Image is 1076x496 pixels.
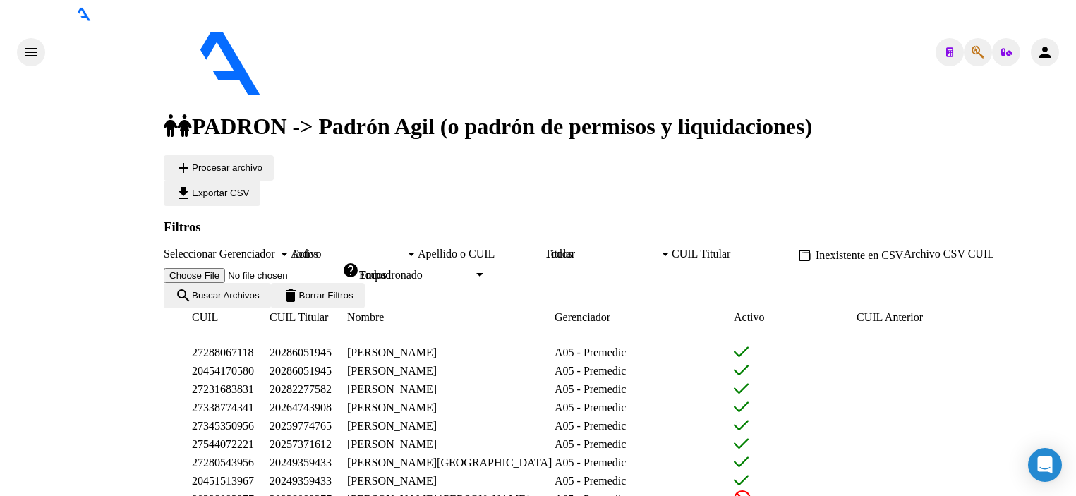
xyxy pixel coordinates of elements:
datatable-header-cell: Gerenciador [555,308,734,327]
span: 27280543956 [192,456,254,468]
span: 27338774341 [192,401,254,413]
span: 27544072221 [192,438,254,450]
span: A05 - Premedic [555,365,626,377]
span: Todos [291,248,318,260]
datatable-header-cell: Activo [734,308,857,327]
span: A05 - Premedic [555,401,626,413]
button: Procesar archivo [164,155,274,181]
span: Todos [359,269,387,281]
button: Exportar CSV [164,181,260,206]
span: Borrar Filtros [282,290,353,301]
span: PADRON -> Padrón Agil (o padrón de permisos y liquidaciones) [164,114,812,139]
span: [PERSON_NAME] [347,475,437,487]
span: 27231683831 [192,383,254,395]
mat-icon: help [342,262,359,279]
button: Borrar Filtros [271,283,365,308]
span: CUIL Anterior [857,311,923,323]
mat-icon: add [175,159,192,176]
span: Archivo CSV CUIL [903,248,994,260]
span: A05 - Premedic [555,475,626,487]
span: [PERSON_NAME] [347,420,437,432]
span: A05 - Premedic [555,420,626,432]
span: 20257371612 [270,438,332,450]
span: A05 - Premedic [555,456,626,468]
span: Inexistente en CSV [816,249,903,262]
div: Open Intercom Messenger [1028,448,1062,482]
span: CUIL [192,311,218,323]
span: 20259774765 [270,420,332,432]
span: [PERSON_NAME] [347,383,437,395]
span: Activo [734,311,765,323]
button: Buscar Archivos [164,283,271,308]
span: [PERSON_NAME][GEOGRAPHIC_DATA] [347,456,552,468]
span: Procesar archivo [175,162,262,173]
span: A05 - Premedic [555,438,626,450]
span: - premedic [380,86,431,98]
span: Seleccionar Gerenciador [164,248,278,260]
span: [PERSON_NAME] [347,401,437,413]
span: 27288067118 [192,346,253,358]
span: Todos [545,248,572,260]
span: 20282277582 [270,383,332,395]
span: 20286051945 [270,365,332,377]
datatable-header-cell: Nombre [347,308,555,327]
img: Logo SAAS [45,21,380,96]
span: 20249359433 [270,456,332,468]
mat-icon: delete [282,287,299,304]
mat-icon: search [175,287,192,304]
input: Inexistente en CSV [802,252,811,261]
datatable-header-cell: CUIL [192,308,270,327]
span: CUIL Titular [270,311,328,323]
span: 20451513967 [192,475,254,487]
span: Exportar CSV [175,188,249,198]
span: [PERSON_NAME] [347,346,437,358]
datatable-header-cell: CUIL Titular [270,308,347,327]
span: 20264743908 [270,401,332,413]
span: Buscar Archivos [175,290,260,301]
span: A05 - Premedic [555,346,626,358]
span: 20454170580 [192,365,254,377]
span: A05 - Premedic [555,383,626,395]
mat-icon: file_download [175,185,192,202]
datatable-header-cell: CUIL Anterior [857,308,1036,327]
span: [PERSON_NAME] [347,438,437,450]
mat-icon: person [1036,44,1053,61]
span: [PERSON_NAME] [347,365,437,377]
h3: Filtros [164,219,1070,235]
span: 27345350956 [192,420,254,432]
mat-icon: menu [23,44,40,61]
span: 20249359433 [270,475,332,487]
span: Gerenciador [555,311,610,323]
span: 20286051945 [270,346,332,358]
span: Nombre [347,311,384,323]
input: Archivo CSV CUIL [164,268,342,283]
